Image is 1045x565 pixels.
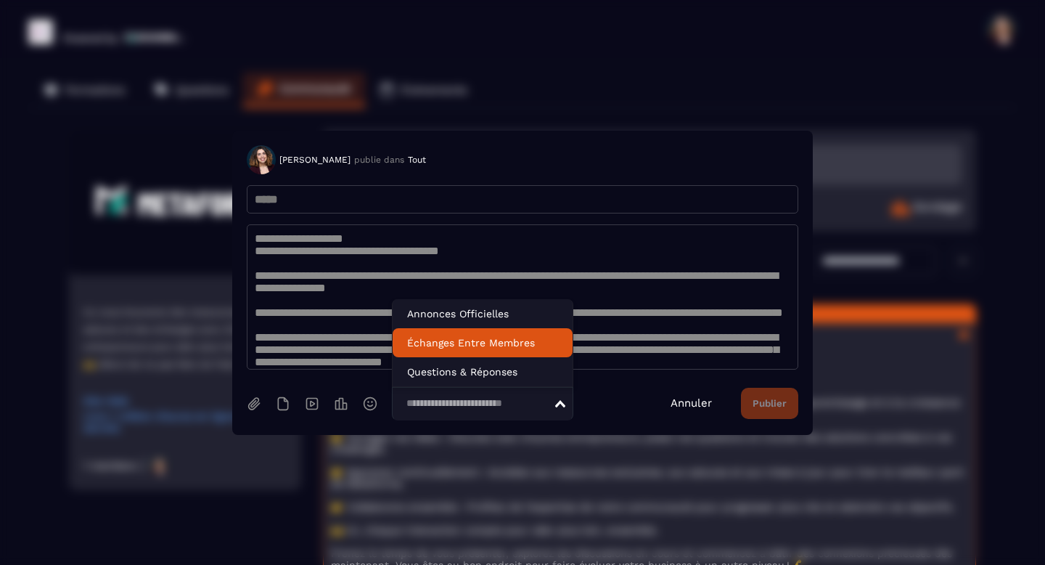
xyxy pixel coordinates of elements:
div: Search for option [392,387,573,420]
a: Annuler [671,397,712,410]
span: [PERSON_NAME] [279,155,351,165]
li: Échanges Entre Membres [393,328,573,357]
input: Search for option [401,396,554,412]
span: publie dans [354,155,404,165]
li: Annonces Officielles [393,299,573,328]
span: Tout [408,155,426,165]
li: Questions & Réponses [393,357,573,386]
button: Publier [741,388,798,419]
